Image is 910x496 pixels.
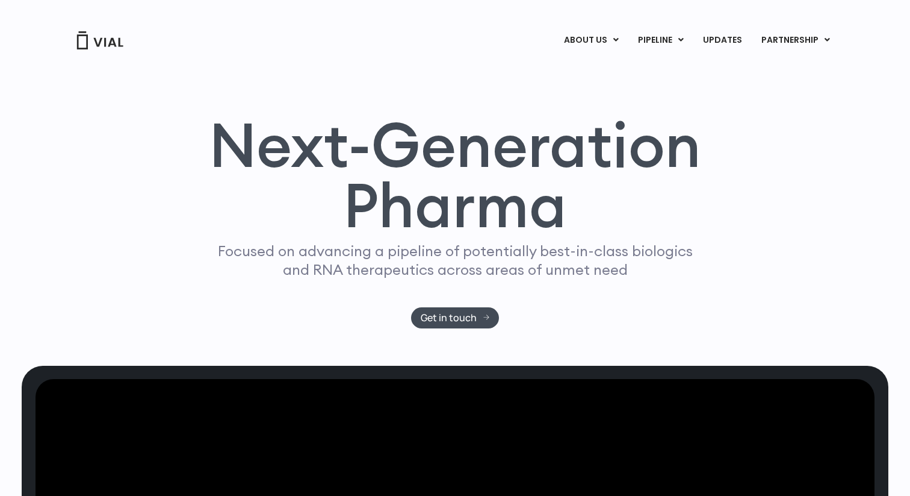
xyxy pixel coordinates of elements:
a: Get in touch [411,307,500,328]
span: Get in touch [421,313,477,322]
p: Focused on advancing a pipeline of potentially best-in-class biologics and RNA therapeutics acros... [212,242,698,279]
a: UPDATES [693,30,751,51]
a: ABOUT USMenu Toggle [554,30,628,51]
h1: Next-Generation Pharma [194,115,716,236]
img: Vial Logo [76,31,124,49]
a: PIPELINEMenu Toggle [628,30,693,51]
a: PARTNERSHIPMenu Toggle [752,30,840,51]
